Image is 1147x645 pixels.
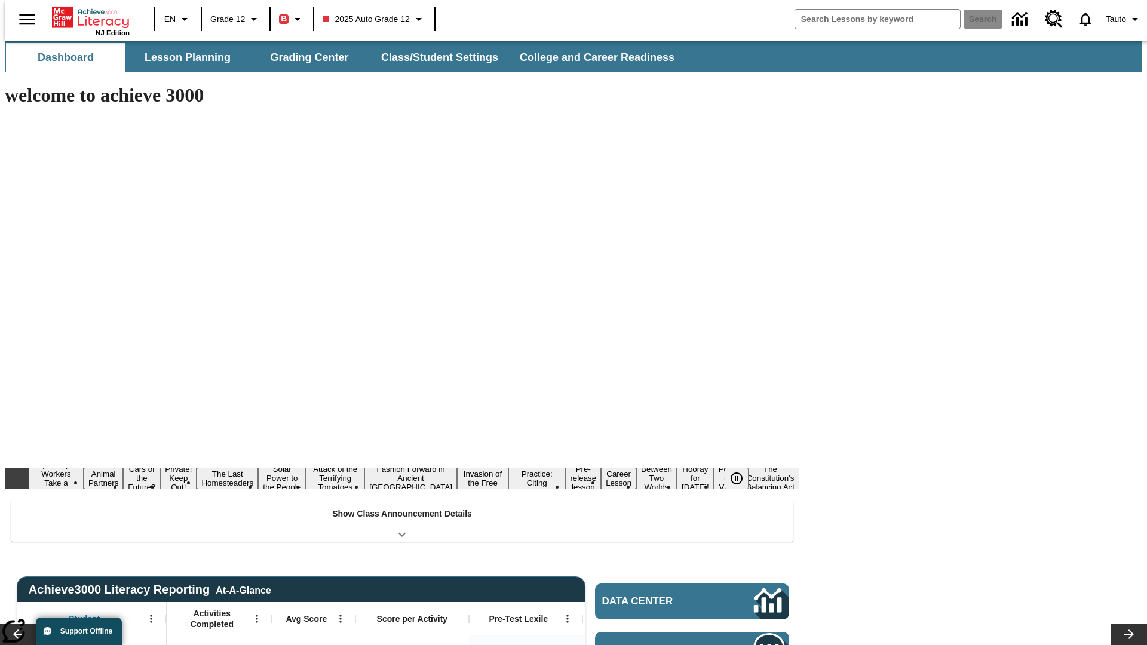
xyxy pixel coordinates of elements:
[602,595,714,607] span: Data Center
[210,13,245,26] span: Grade 12
[10,2,45,37] button: Open side menu
[142,610,160,628] button: Open Menu
[332,508,472,520] p: Show Class Announcement Details
[197,468,258,489] button: Slide 5 The Last Homesteaders
[206,8,266,30] button: Grade: Grade 12, Select a grade
[69,613,100,624] span: Student
[457,459,508,498] button: Slide 9 The Invasion of the Free CD
[248,610,266,628] button: Open Menu
[216,583,271,596] div: At-A-Glance
[258,463,306,493] button: Slide 6 Solar Power to the People
[565,463,601,493] button: Slide 11 Pre-release lesson
[6,43,125,72] button: Dashboard
[60,627,112,635] span: Support Offline
[250,43,369,72] button: Grading Center
[173,608,252,629] span: Activities Completed
[364,463,457,493] button: Slide 8 Fashion Forward in Ancient Rome
[160,463,197,493] button: Slide 4 Private! Keep Out!
[5,41,1142,72] div: SubNavbar
[11,500,793,542] div: Show Class Announcement Details
[510,43,684,72] button: College and Career Readiness
[595,583,789,619] a: Data Center
[286,613,327,624] span: Avg Score
[123,463,160,493] button: Slide 3 Cars of the Future?
[372,43,508,72] button: Class/Student Settings
[725,468,749,489] button: Pause
[29,459,84,498] button: Slide 1 Labor Day: Workers Take a Stand
[1070,4,1101,35] a: Notifications
[1111,623,1147,645] button: Lesson carousel, Next
[5,84,799,106] h1: welcome to achieve 3000
[508,459,565,498] button: Slide 10 Mixed Practice: Citing Evidence
[274,8,309,30] button: Boost Class color is red. Change class color
[601,468,636,489] button: Slide 12 Career Lesson
[714,463,741,493] button: Slide 15 Point of View
[36,618,122,645] button: Support Offline
[96,29,130,36] span: NJ Edition
[636,463,677,493] button: Slide 13 Between Two Worlds
[5,43,685,72] div: SubNavbar
[489,613,548,624] span: Pre-Test Lexile
[164,13,176,26] span: EN
[281,11,287,26] span: B
[741,463,799,493] button: Slide 16 The Constitution's Balancing Act
[128,43,247,72] button: Lesson Planning
[677,463,714,493] button: Slide 14 Hooray for Constitution Day!
[306,463,364,493] button: Slide 7 Attack of the Terrifying Tomatoes
[1005,3,1038,36] a: Data Center
[1101,8,1147,30] button: Profile/Settings
[795,10,960,29] input: search field
[159,8,197,30] button: Language: EN, Select a language
[52,5,130,29] a: Home
[29,583,271,597] span: Achieve3000 Literacy Reporting
[84,468,123,489] button: Slide 2 Animal Partners
[1106,13,1126,26] span: Tauto
[332,610,349,628] button: Open Menu
[1038,3,1070,35] a: Resource Center, Will open in new tab
[323,13,409,26] span: 2025 Auto Grade 12
[318,8,430,30] button: Class: 2025 Auto Grade 12, Select your class
[559,610,576,628] button: Open Menu
[725,468,760,489] div: Pause
[52,4,130,36] div: Home
[377,613,448,624] span: Score per Activity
